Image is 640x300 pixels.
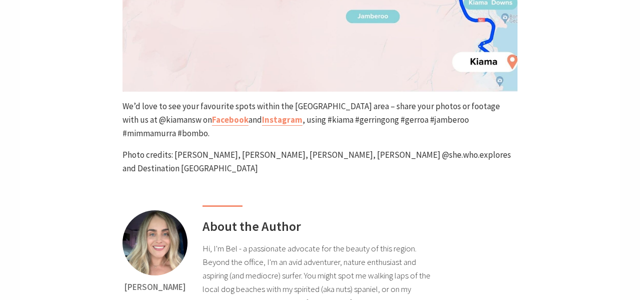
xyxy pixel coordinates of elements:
p: We’d love to see your favourite spots within the [GEOGRAPHIC_DATA] area – share your photos or fo... [122,100,517,141]
p: [PERSON_NAME] [122,275,187,294]
a: Instagram [262,114,302,126]
a: Facebook [212,114,248,126]
h3: About the Author [202,218,437,234]
p: Photo credits: [PERSON_NAME], [PERSON_NAME], [PERSON_NAME], [PERSON_NAME] @she.who.explores and D... [122,148,517,175]
img: Untitled-design-1-300x300.jpg [122,210,187,275]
